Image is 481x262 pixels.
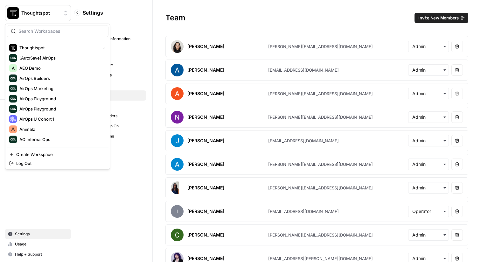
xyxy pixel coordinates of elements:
div: [PERSON_NAME] [187,255,224,262]
img: avatar [171,181,179,194]
span: Animalz [19,126,103,132]
img: avatar [171,87,184,100]
a: Create Workspace [7,150,108,159]
a: Databases [83,70,146,80]
img: AirOps U Cohort 1 Logo [9,115,17,123]
img: avatar [171,64,184,76]
img: Thoughtspot Logo [7,7,19,19]
div: [PERSON_NAME] [187,208,224,215]
div: [PERSON_NAME] [187,43,224,50]
div: [EMAIL_ADDRESS][PERSON_NAME][DOMAIN_NAME] [268,255,373,262]
span: Databases [93,72,143,78]
span: Personal Information [93,36,143,42]
a: Tags [83,101,146,111]
div: [PERSON_NAME] [187,138,224,144]
img: Thoughtspot Logo [9,44,17,52]
a: Usage [5,239,71,249]
div: [PERSON_NAME] [187,161,224,167]
a: Settings [5,229,71,239]
div: [PERSON_NAME][EMAIL_ADDRESS][DOMAIN_NAME] [268,114,373,120]
img: [AutoSave] AirOps Logo [9,54,17,62]
a: Team [83,90,146,101]
img: AirOps Playground Logo [9,95,17,103]
img: AirOps Builders Logo [9,74,17,82]
div: [PERSON_NAME] [187,185,224,191]
span: Thoughtspot [19,45,98,51]
img: Animalz Logo [9,125,17,133]
span: Settings [83,9,103,17]
input: Admin [412,232,445,238]
img: AirOps Marketing Logo [9,85,17,92]
a: Integrations [83,131,146,141]
span: Secrets [93,144,143,149]
a: Billing [83,80,146,90]
span: Settings [15,231,68,237]
span: Help + Support [15,251,68,257]
input: Admin [412,161,445,167]
span: Usage [15,241,68,247]
span: Create Workspace [16,151,103,158]
input: Operator [412,208,445,215]
input: Search Workspaces [18,28,104,34]
span: Tags [93,103,143,109]
div: [PERSON_NAME] [187,90,224,97]
input: Admin [412,185,445,191]
span: Log Out [16,160,103,166]
button: Workspace: Thoughtspot [5,5,71,21]
input: Admin [412,255,445,262]
div: [PERSON_NAME] [187,67,224,73]
div: [PERSON_NAME][EMAIL_ADDRESS][DOMAIN_NAME] [268,90,373,97]
a: Log Out [7,159,108,168]
div: Team [153,13,481,23]
div: [EMAIL_ADDRESS][DOMAIN_NAME] [268,208,339,215]
a: Secrets [83,141,146,152]
span: Workspace [93,62,143,68]
span: AirOps Playground [19,106,103,112]
a: Personal Information [83,34,146,44]
input: Admin [412,67,445,73]
img: avatar [171,134,184,147]
input: Admin [412,43,445,50]
div: [PERSON_NAME] [187,114,224,120]
span: Single Sign On [93,123,143,129]
img: avatar [171,40,184,53]
div: [EMAIL_ADDRESS][DOMAIN_NAME] [268,67,339,73]
span: [AutoSave] AirOps [19,55,103,61]
span: AO Internal Ops [19,136,103,143]
div: [PERSON_NAME][EMAIL_ADDRESS][DOMAIN_NAME] [268,43,373,50]
input: Admin [412,138,445,144]
span: Integrations [93,133,143,139]
a: API Providers [83,111,146,121]
span: Team [93,93,143,98]
span: AirOps Playground [19,96,103,102]
img: AirOps Playground Logo [9,105,17,113]
span: AirOps U Cohort 1 [19,116,103,122]
img: avatar [171,158,184,171]
input: Admin [412,114,445,120]
span: AirOps Builders [19,75,103,81]
div: [PERSON_NAME] [187,232,224,238]
span: AEO Demo [19,65,103,71]
div: [PERSON_NAME][EMAIL_ADDRESS][DOMAIN_NAME] [268,161,373,167]
a: Single Sign On [83,121,146,131]
div: [PERSON_NAME][EMAIL_ADDRESS][DOMAIN_NAME] [268,232,373,238]
button: Help + Support [5,249,71,259]
span: Invite New Members [418,15,459,21]
span: Billing [93,82,143,88]
div: Workspace: Thoughtspot [5,24,110,169]
span: I [171,205,184,218]
input: Admin [412,90,445,97]
span: Thoughtspot [21,10,60,16]
img: avatar [171,111,184,124]
div: [PERSON_NAME][EMAIL_ADDRESS][DOMAIN_NAME] [268,185,373,191]
img: AO Internal Ops Logo [9,136,17,143]
button: Invite New Members [415,13,468,23]
span: A [12,65,15,71]
a: Workspace [83,60,146,70]
div: [EMAIL_ADDRESS][DOMAIN_NAME] [268,138,339,144]
span: AirOps Marketing [19,85,103,92]
img: avatar [171,229,184,241]
span: API Providers [93,113,143,119]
